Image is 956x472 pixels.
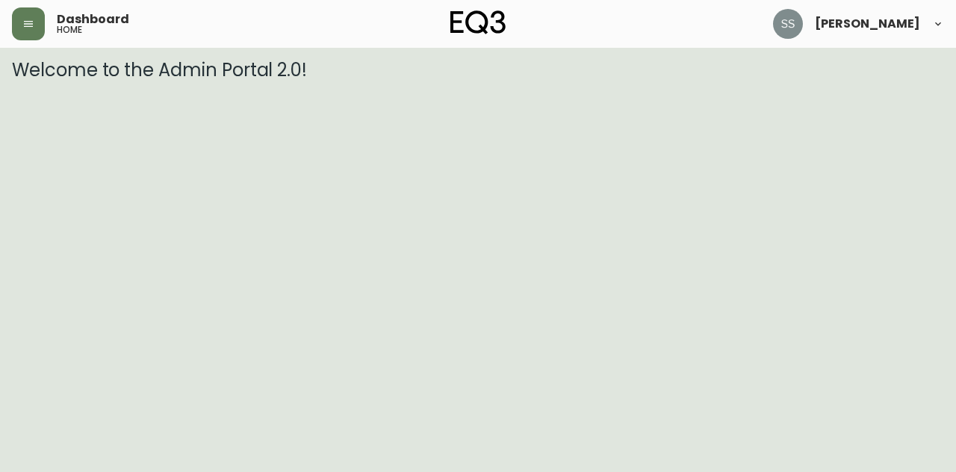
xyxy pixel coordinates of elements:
h3: Welcome to the Admin Portal 2.0! [12,60,944,81]
h5: home [57,25,82,34]
span: [PERSON_NAME] [815,18,920,30]
img: logo [450,10,506,34]
img: f1b6f2cda6f3b51f95337c5892ce6799 [773,9,803,39]
span: Dashboard [57,13,129,25]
